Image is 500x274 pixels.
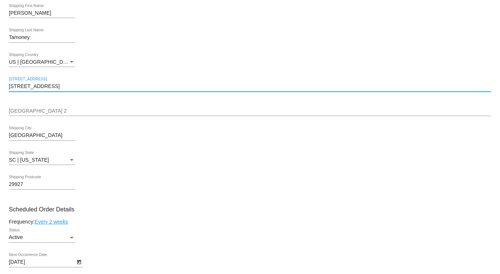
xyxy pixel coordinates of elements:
[9,35,75,41] input: Shipping Last Name
[9,59,75,65] mat-select: Shipping Country
[9,235,75,240] mat-select: Status
[9,157,49,163] span: SC | [US_STATE]
[9,84,491,89] input: Shipping Street 1
[9,157,75,163] mat-select: Shipping State
[9,10,75,16] input: Shipping First Name
[9,59,74,65] span: US | [GEOGRAPHIC_DATA]
[9,259,75,265] input: Next Occurrence Date
[9,108,491,114] input: Shipping Street 2
[9,182,75,187] input: Shipping Postcode
[35,219,68,225] a: Every 2 weeks
[75,258,83,266] button: Open calendar
[9,234,23,240] span: Active
[9,219,491,225] div: Frequency:
[9,133,75,138] input: Shipping City
[9,206,491,213] h3: Scheduled Order Details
